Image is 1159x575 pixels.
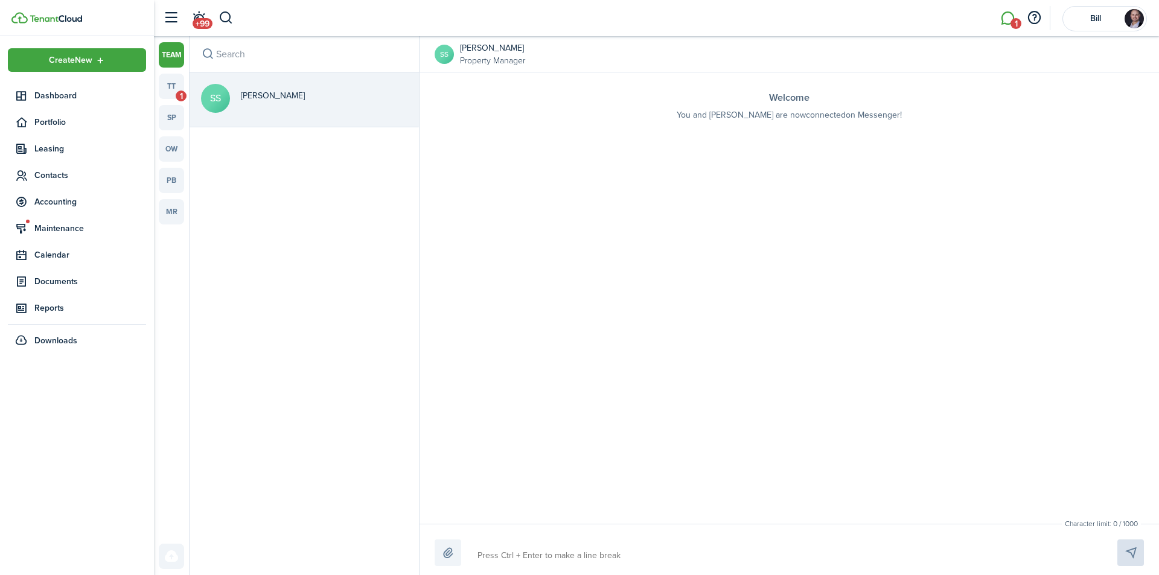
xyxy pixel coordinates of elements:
[201,84,230,113] avatar-text: SS
[444,91,1135,106] h3: Welcome
[1125,9,1144,28] img: Bill
[8,84,146,107] a: Dashboard
[30,15,82,22] img: TenantCloud
[187,3,210,34] a: Notifications
[460,54,525,67] small: Property Manager
[444,109,1135,121] p: You and [PERSON_NAME] are now connected on Messenger!
[34,89,146,102] span: Dashboard
[199,46,216,63] button: Search
[34,334,77,347] span: Downloads
[159,199,184,224] a: mr
[176,91,187,101] span: 1
[190,36,419,72] input: search
[159,7,182,30] button: Open sidebar
[8,296,146,320] a: Reports
[11,12,28,24] img: TenantCloud
[241,89,409,102] span: Shane Simmons
[49,56,92,65] span: Create New
[159,136,184,162] a: ow
[159,42,184,68] a: team
[8,48,146,72] button: Open menu
[34,142,146,155] span: Leasing
[1071,14,1120,23] span: Bill
[1062,518,1141,529] small: Character limit: 0 / 1000
[159,74,184,99] a: tt
[34,116,146,129] span: Portfolio
[34,195,146,208] span: Accounting
[1024,8,1044,28] button: Open resource center
[34,169,146,182] span: Contacts
[159,105,184,130] a: sp
[219,8,234,28] button: Search
[460,42,525,54] span: Shane Simmons
[435,45,454,64] avatar-text: SS
[34,249,146,261] span: Calendar
[193,18,212,29] span: +99
[159,168,184,193] a: pb
[34,302,146,314] span: Reports
[34,275,146,288] span: Documents
[34,222,146,235] span: Maintenance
